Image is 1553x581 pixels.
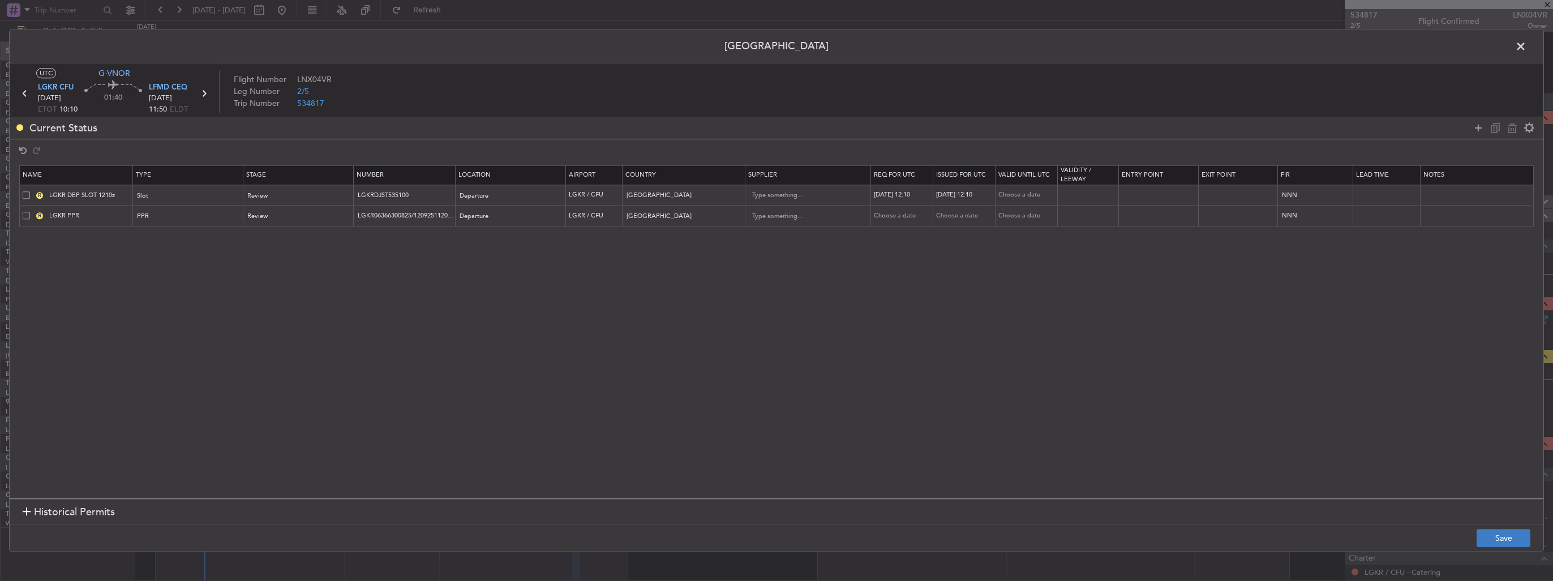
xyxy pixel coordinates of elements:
input: NNN [1281,190,1353,200]
button: Save [1477,529,1530,548]
input: NNN [1281,211,1353,221]
span: Notes [1423,170,1444,179]
span: Lead Time [1356,170,1389,179]
header: [GEOGRAPHIC_DATA] [10,29,1543,63]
